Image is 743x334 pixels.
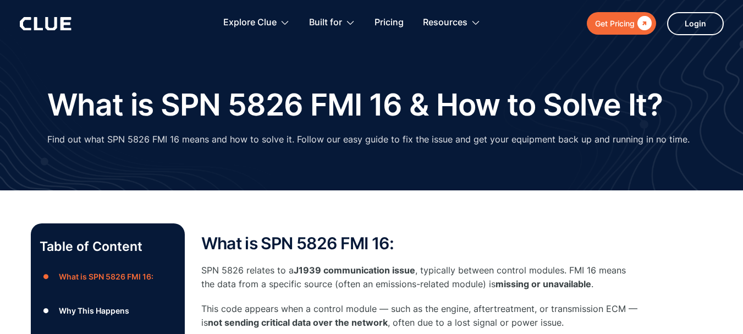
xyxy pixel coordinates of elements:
[40,269,176,285] a: ●What is SPN 5826 FMI 16:
[40,302,53,319] div: ●
[47,88,663,122] h1: What is SPN 5826 FMI 16 & How to Solve It?
[375,6,404,40] a: Pricing
[423,6,481,40] div: Resources
[423,6,467,40] div: Resources
[309,6,342,40] div: Built for
[201,302,641,330] p: This code appears when a control module — such as the engine, aftertreatment, or transmission ECM...
[667,12,724,35] a: Login
[59,270,153,283] div: What is SPN 5826 FMI 16:
[635,17,652,30] div: 
[587,12,656,35] a: Get Pricing
[309,6,355,40] div: Built for
[40,269,53,285] div: ●
[47,133,690,146] p: Find out what SPN 5826 FMI 16 means and how to solve it. Follow our easy guide to fix the issue a...
[40,302,176,319] a: ●Why This Happens
[59,304,129,317] div: Why This Happens
[294,265,415,276] strong: J1939 communication issue
[223,6,277,40] div: Explore Clue
[496,278,591,289] strong: missing or unavailable
[208,317,388,328] strong: not sending critical data over the network
[40,238,176,255] p: Table of Content
[201,264,641,291] p: SPN 5826 relates to a , typically between control modules. FMI 16 means the data from a specific ...
[223,6,290,40] div: Explore Clue
[201,234,641,253] h2: What is SPN 5826 FMI 16:
[595,17,635,30] div: Get Pricing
